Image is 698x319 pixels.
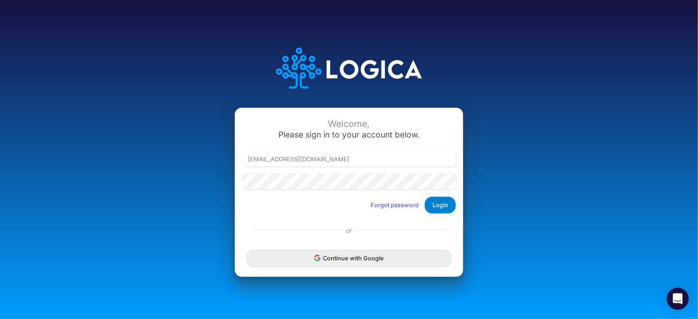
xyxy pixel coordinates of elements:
[242,119,456,129] div: Welcome,
[365,198,425,213] button: Forgot password
[425,197,456,214] button: Login
[246,250,452,267] button: Continue with Google
[667,288,689,310] div: Open Intercom Messenger
[242,151,456,167] input: Email
[278,130,420,139] span: Please sign in to your account below.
